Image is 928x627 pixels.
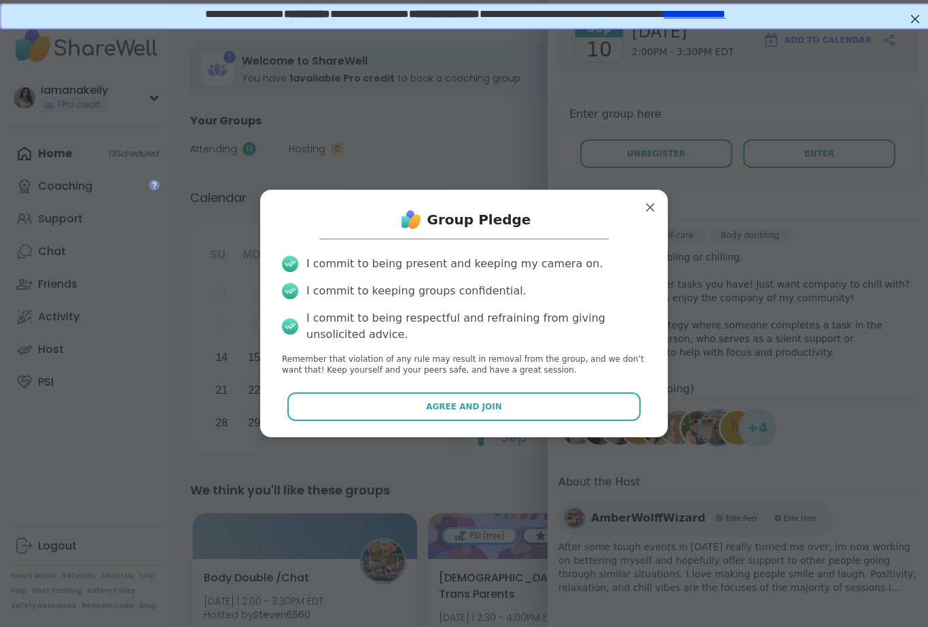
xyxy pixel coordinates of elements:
[397,206,425,233] img: ShareWell Logo
[282,354,646,377] p: Remember that violation of any rule may result in removal from the group, and we don’t want that!...
[427,210,531,229] h1: Group Pledge
[426,401,502,413] span: Agree and Join
[149,180,160,190] iframe: Spotlight
[306,256,603,272] div: I commit to being present and keeping my camera on.
[306,283,527,299] div: I commit to keeping groups confidential.
[306,310,646,343] div: I commit to being respectful and refraining from giving unsolicited advice.
[287,392,641,421] button: Agree and Join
